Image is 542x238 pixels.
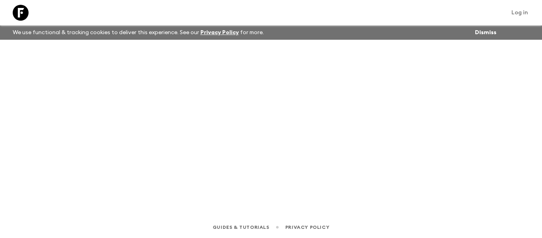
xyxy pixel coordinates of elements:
[10,25,267,40] p: We use functional & tracking cookies to deliver this experience. See our for more.
[200,30,239,35] a: Privacy Policy
[473,27,498,38] button: Dismiss
[507,7,532,18] a: Log in
[213,223,269,232] a: Guides & Tutorials
[285,223,329,232] a: Privacy Policy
